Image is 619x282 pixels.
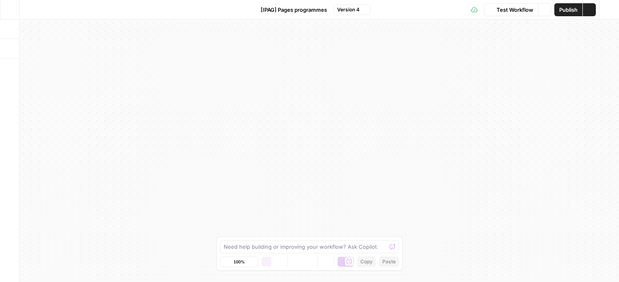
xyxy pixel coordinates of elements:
span: Publish [559,6,578,14]
button: Version 4 [333,4,371,15]
button: Test Workflow [484,3,538,16]
span: Paste [382,258,396,265]
span: Copy [360,258,373,265]
button: Paste [379,256,399,267]
span: 100% [233,258,245,265]
button: Publish [554,3,582,16]
span: Version 4 [337,6,360,13]
span: [IPAG] Pages programmes [261,6,327,14]
button: [IPAG] Pages programmes [248,3,332,16]
span: Test Workflow [497,6,533,14]
button: Copy [357,256,376,267]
